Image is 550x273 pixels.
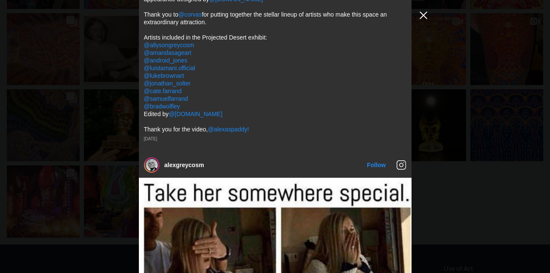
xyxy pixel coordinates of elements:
[169,111,222,117] a: @[DOMAIN_NAME]
[144,49,192,56] a: @amandasageart
[417,9,430,22] button: Close Instagram Feed Popup
[144,57,187,64] a: @android_jones
[208,126,249,133] a: @alexaspaddy!
[144,65,196,71] a: @luistamani.official
[144,95,188,102] a: @samuelfarrand
[367,162,386,168] a: Follow
[144,88,182,94] a: @cate.farrand
[144,136,406,142] div: [DATE]
[144,103,180,110] a: @bradwolfley
[144,72,184,79] a: @lukebrownart
[178,11,202,18] a: @corvas
[144,42,194,48] a: @allysongreycosm
[164,162,204,168] a: alexgreycosm
[146,159,158,171] img: alexgreycosm
[144,80,191,87] a: @jonathan_solter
